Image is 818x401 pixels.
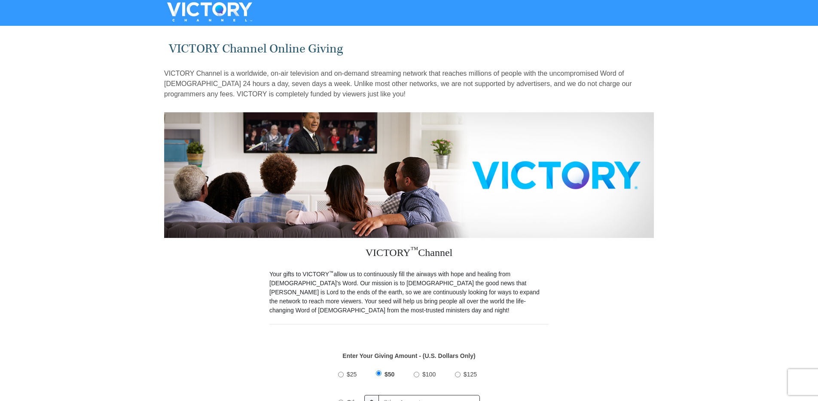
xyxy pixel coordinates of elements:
[156,2,263,22] img: VICTORYTHON - VICTORY Channel
[464,371,477,378] span: $125
[385,371,394,378] span: $50
[422,371,436,378] span: $100
[342,352,475,359] strong: Enter Your Giving Amount - (U.S. Dollars Only)
[164,68,654,99] p: VICTORY Channel is a worldwide, on-air television and on-demand streaming network that reaches mi...
[347,371,357,378] span: $25
[269,270,549,315] p: Your gifts to VICTORY allow us to continuously fill the airways with hope and healing from [DEMOG...
[269,238,549,270] h3: VICTORY Channel
[329,270,334,275] sup: ™
[411,245,418,254] sup: ™
[169,42,650,56] h1: VICTORY Channel Online Giving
